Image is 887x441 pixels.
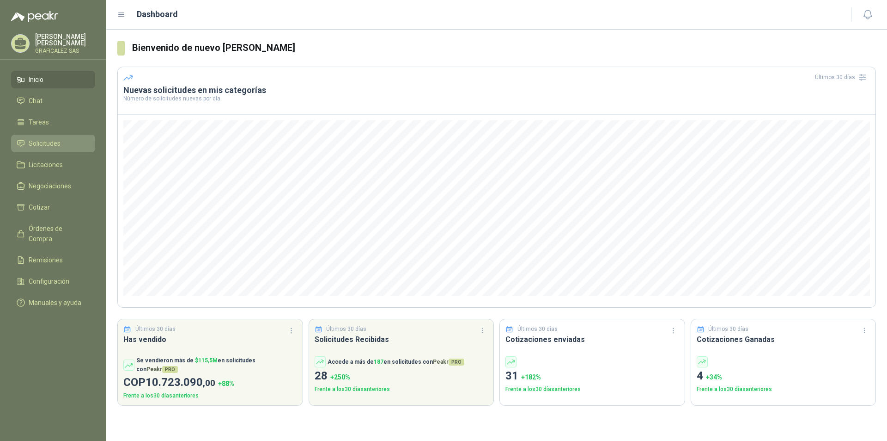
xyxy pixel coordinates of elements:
h1: Dashboard [137,8,178,21]
p: Últimos 30 días [708,325,748,334]
p: 4 [697,367,870,385]
a: Manuales y ayuda [11,294,95,311]
span: Negociaciones [29,181,71,191]
span: + 250 % [330,373,350,381]
h3: Has vendido [123,334,297,345]
a: Licitaciones [11,156,95,174]
span: Inicio [29,75,43,85]
h3: Cotizaciones Ganadas [697,334,870,345]
p: Se vendieron más de en solicitudes con [136,356,297,374]
a: Órdenes de Compra [11,220,95,248]
div: Últimos 30 días [815,70,870,85]
span: Licitaciones [29,160,63,170]
p: [PERSON_NAME] [PERSON_NAME] [35,33,95,46]
p: Frente a los 30 días anteriores [505,385,679,394]
a: Inicio [11,71,95,88]
span: Cotizar [29,202,50,212]
span: Configuración [29,276,69,286]
span: + 88 % [218,380,234,387]
span: + 182 % [521,373,541,381]
a: Solicitudes [11,135,95,152]
span: Tareas [29,117,49,127]
span: Órdenes de Compra [29,224,86,244]
span: ,00 [203,378,215,388]
span: Peakr [433,359,464,365]
img: Logo peakr [11,11,58,22]
h3: Bienvenido de nuevo [PERSON_NAME] [132,41,876,55]
span: $ 115,5M [195,357,218,364]
p: Accede a más de en solicitudes con [328,358,464,366]
span: PRO [449,359,464,366]
span: + 34 % [706,373,722,381]
a: Cotizar [11,199,95,216]
p: Número de solicitudes nuevas por día [123,96,870,101]
h3: Cotizaciones enviadas [505,334,679,345]
span: Chat [29,96,43,106]
p: Frente a los 30 días anteriores [123,391,297,400]
span: Manuales y ayuda [29,298,81,308]
a: Tareas [11,113,95,131]
p: Frente a los 30 días anteriores [697,385,870,394]
span: Peakr [146,366,178,373]
p: 31 [505,367,679,385]
span: 10.723.090 [146,376,215,389]
span: Solicitudes [29,138,61,149]
p: GRAFICALEZ SAS [35,48,95,54]
p: COP [123,374,297,391]
span: Remisiones [29,255,63,265]
a: Chat [11,92,95,110]
span: PRO [162,366,178,373]
a: Negociaciones [11,177,95,195]
h3: Solicitudes Recibidas [315,334,488,345]
span: 187 [374,359,383,365]
h3: Nuevas solicitudes en mis categorías [123,85,870,96]
p: Frente a los 30 días anteriores [315,385,488,394]
a: Configuración [11,273,95,290]
p: 28 [315,367,488,385]
p: Últimos 30 días [326,325,366,334]
p: Últimos 30 días [517,325,558,334]
a: Remisiones [11,251,95,269]
p: Últimos 30 días [135,325,176,334]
